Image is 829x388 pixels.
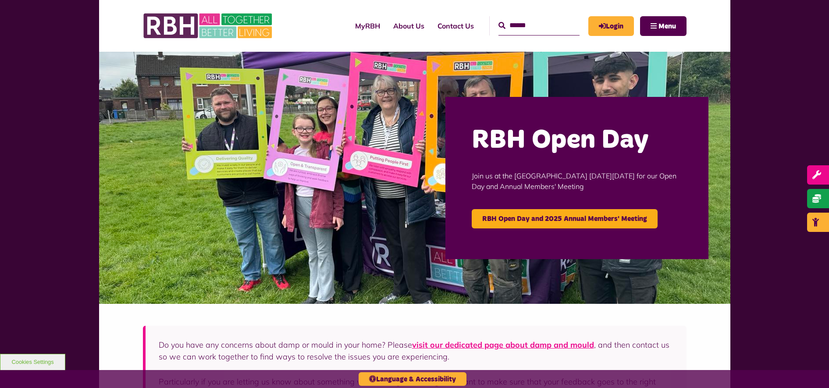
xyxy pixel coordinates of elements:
[640,16,687,36] button: Navigation
[412,340,594,350] a: visit our dedicated page about damp and mould
[143,9,274,43] img: RBH
[588,16,634,36] a: MyRBH
[359,372,466,386] button: Language & Accessibility
[387,14,431,38] a: About Us
[431,14,480,38] a: Contact Us
[472,209,658,228] a: RBH Open Day and 2025 Annual Members' Meeting
[349,14,387,38] a: MyRBH
[472,157,682,205] p: Join us at the [GEOGRAPHIC_DATA] [DATE][DATE] for our Open Day and Annual Members' Meeting
[472,123,682,157] h2: RBH Open Day
[790,349,829,388] iframe: Netcall Web Assistant for live chat
[99,52,730,304] img: Image (22)
[159,339,673,363] p: Do you have any concerns about damp or mould in your home? Please , and then contact us so we can...
[658,23,676,30] span: Menu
